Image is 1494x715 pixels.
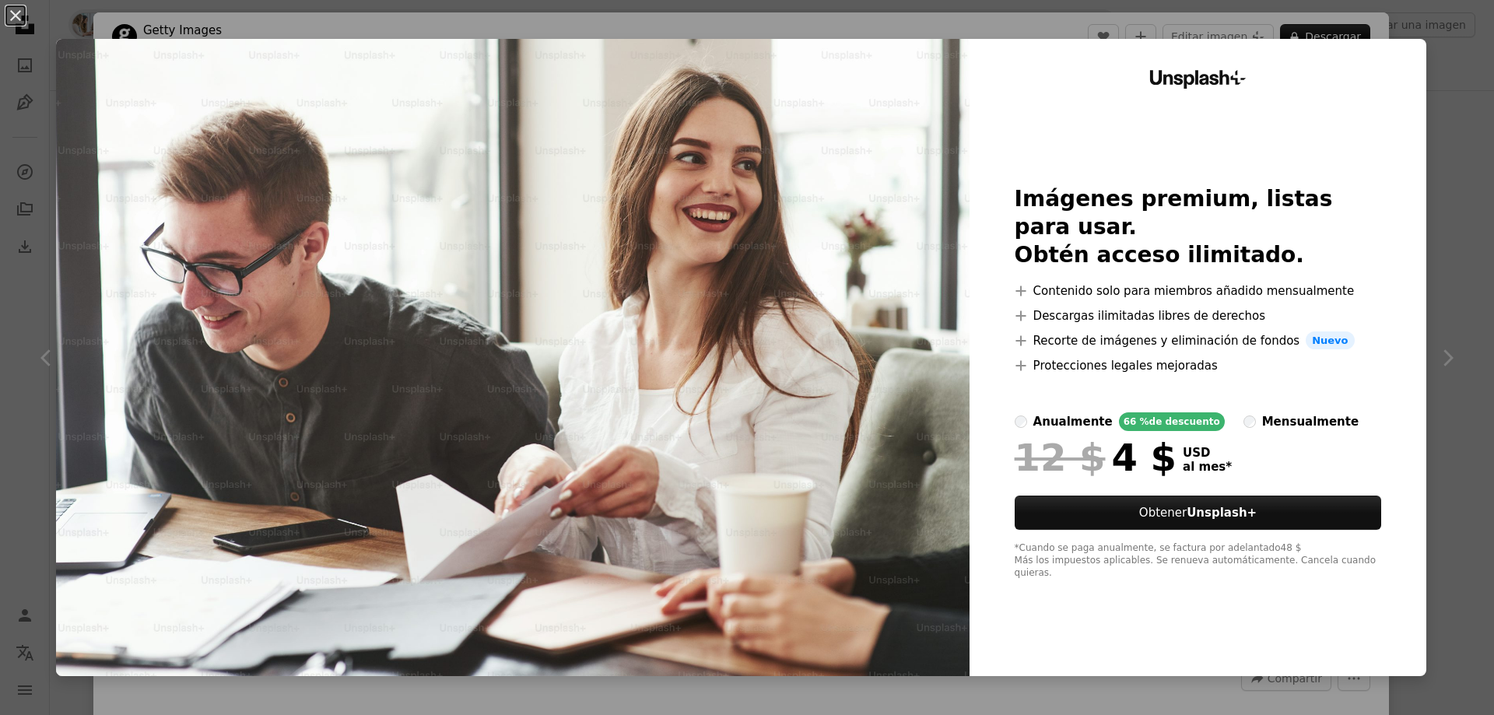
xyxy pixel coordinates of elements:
[1015,437,1177,478] div: 4 $
[1015,331,1382,350] li: Recorte de imágenes y eliminación de fondos
[1243,415,1256,428] input: mensualmente
[1015,542,1382,580] div: *Cuando se paga anualmente, se factura por adelantado 48 $ Más los impuestos aplicables. Se renue...
[1187,506,1257,520] strong: Unsplash+
[1033,412,1113,431] div: anualmente
[1183,446,1232,460] span: USD
[1015,185,1382,269] h2: Imágenes premium, listas para usar. Obtén acceso ilimitado.
[1015,356,1382,375] li: Protecciones legales mejoradas
[1015,282,1382,300] li: Contenido solo para miembros añadido mensualmente
[1183,460,1232,474] span: al mes *
[1306,331,1354,350] span: Nuevo
[1015,496,1382,530] button: ObtenerUnsplash+
[1119,412,1225,431] div: 66 % de descuento
[1015,307,1382,325] li: Descargas ilimitadas libres de derechos
[1262,412,1359,431] div: mensualmente
[1015,437,1106,478] span: 12 $
[1015,415,1027,428] input: anualmente66 %de descuento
